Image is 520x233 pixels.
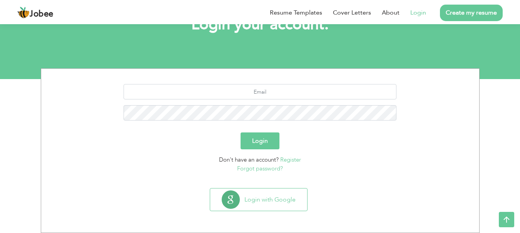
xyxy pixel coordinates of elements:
h1: Login your account. [52,15,468,35]
span: Don't have an account? [219,156,279,164]
a: Forgot password? [237,165,283,172]
button: Login [241,132,279,149]
a: Login [410,8,426,17]
button: Login with Google [210,188,307,211]
a: Resume Templates [270,8,322,17]
input: Email [124,84,396,99]
a: Create my resume [440,5,503,21]
a: Cover Letters [333,8,371,17]
a: Register [280,156,301,164]
a: About [382,8,400,17]
span: Jobee [30,10,54,18]
img: jobee.io [17,7,30,19]
a: Jobee [17,7,54,19]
